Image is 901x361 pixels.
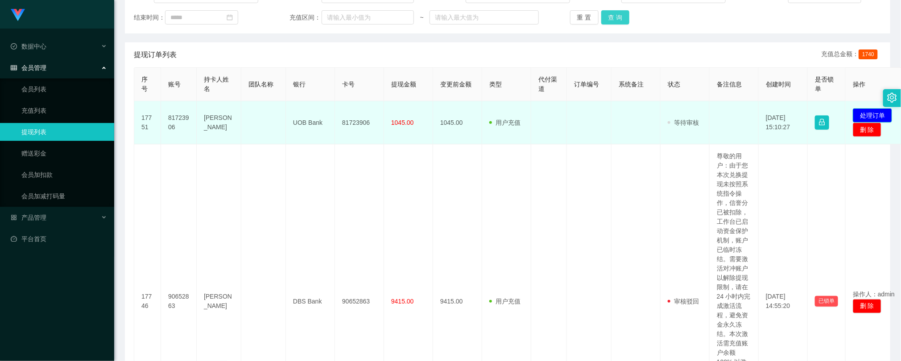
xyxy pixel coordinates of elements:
[619,81,644,88] span: 系统备注
[322,10,414,25] input: 请输入最小值为
[141,76,148,92] span: 序号
[668,298,699,305] span: 审核驳回
[717,81,742,88] span: 备注信息
[440,81,471,88] span: 变更前金额
[391,81,416,88] span: 提现金额
[853,299,881,313] button: 删 除
[248,81,273,88] span: 团队名称
[489,298,521,305] span: 用户充值
[570,10,599,25] button: 重 置
[853,108,892,123] button: 处理订单
[414,13,430,22] span: ~
[11,43,17,49] i: 图标: check-circle-o
[342,81,355,88] span: 卡号
[853,123,881,137] button: 删 除
[21,187,107,205] a: 会员加减打码量
[391,119,414,126] span: 1045.00
[134,101,161,144] td: 17751
[766,81,791,88] span: 创建时间
[289,13,322,22] span: 充值区间：
[134,49,177,60] span: 提现订单列表
[489,119,521,126] span: 用户充值
[821,49,881,60] div: 充值总金额：
[197,101,241,144] td: [PERSON_NAME]
[430,10,539,25] input: 请输入最大值为
[134,13,165,22] span: 结束时间：
[21,80,107,98] a: 会员列表
[21,123,107,141] a: 提现列表
[668,119,699,126] span: 等待审核
[11,230,107,248] a: 图标: dashboard平台首页
[391,298,414,305] span: 9415.00
[293,81,306,88] span: 银行
[489,81,502,88] span: 类型
[204,76,229,92] span: 持卡人姓名
[853,291,895,298] span: 操作人：admin
[21,102,107,119] a: 充值列表
[433,101,482,144] td: 1045.00
[161,101,197,144] td: 81723906
[335,101,384,144] td: 81723906
[11,9,25,21] img: logo.9652507e.png
[601,10,630,25] button: 查 询
[853,81,865,88] span: 操作
[815,296,838,307] button: 已锁单
[815,115,829,130] button: 图标: lock
[668,81,680,88] span: 状态
[286,101,335,144] td: UOB Bank
[759,101,808,144] td: [DATE] 15:10:27
[859,49,878,59] span: 1740
[227,14,233,21] i: 图标: calendar
[815,76,834,92] span: 是否锁单
[11,64,46,71] span: 会员管理
[11,65,17,71] i: 图标: table
[574,81,599,88] span: 订单编号
[21,144,107,162] a: 赠送彩金
[168,81,181,88] span: 账号
[11,214,46,221] span: 产品管理
[11,43,46,50] span: 数据中心
[11,214,17,221] i: 图标: appstore-o
[21,166,107,184] a: 会员加扣款
[887,93,897,103] i: 图标: setting
[538,76,557,92] span: 代付渠道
